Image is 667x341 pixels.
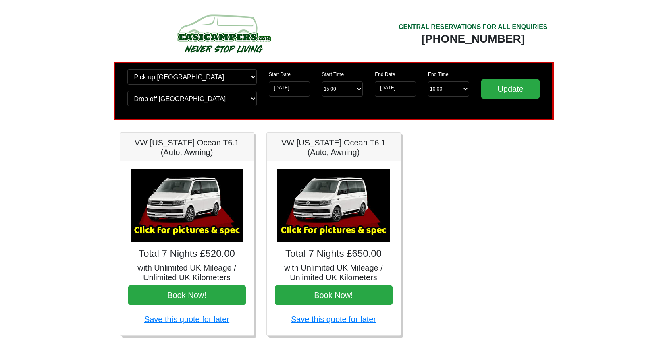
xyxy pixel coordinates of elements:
[128,248,246,260] h4: Total 7 Nights £520.00
[269,81,310,97] input: Start Date
[275,263,393,282] h5: with Unlimited UK Mileage / Unlimited UK Kilometers
[128,285,246,305] button: Book Now!
[277,169,390,242] img: VW California Ocean T6.1 (Auto, Awning)
[128,263,246,282] h5: with Unlimited UK Mileage / Unlimited UK Kilometers
[144,315,229,324] a: Save this quote for later
[375,81,416,97] input: Return Date
[147,11,300,56] img: campers-checkout-logo.png
[275,285,393,305] button: Book Now!
[128,138,246,157] h5: VW [US_STATE] Ocean T6.1 (Auto, Awning)
[131,169,243,242] img: VW California Ocean T6.1 (Auto, Awning)
[269,71,291,78] label: Start Date
[322,71,344,78] label: Start Time
[428,71,449,78] label: End Time
[275,138,393,157] h5: VW [US_STATE] Ocean T6.1 (Auto, Awning)
[291,315,376,324] a: Save this quote for later
[399,32,548,46] div: [PHONE_NUMBER]
[481,79,540,99] input: Update
[375,71,395,78] label: End Date
[399,22,548,32] div: CENTRAL RESERVATIONS FOR ALL ENQUIRIES
[275,248,393,260] h4: Total 7 Nights £650.00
